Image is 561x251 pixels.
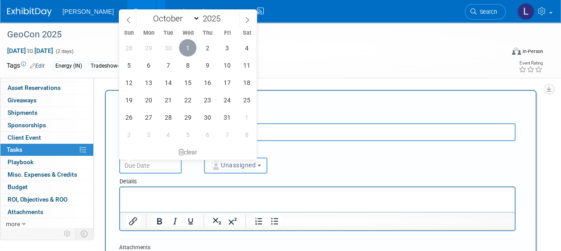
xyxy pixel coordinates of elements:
div: Event Format [465,46,543,60]
span: October 27, 2025 [140,109,157,126]
td: Tags [7,61,45,71]
div: In-Person [522,48,543,55]
span: November 1, 2025 [238,109,255,126]
span: Unassigned [210,162,256,169]
span: October 17, 2025 [218,74,236,91]
span: September 28, 2025 [120,39,137,57]
button: Superscript [225,215,240,227]
a: more [0,218,93,230]
span: (2 days) [55,49,74,54]
span: [DATE] [DATE] [7,47,54,55]
span: Sponsorships [8,121,46,129]
span: more [6,220,20,227]
span: October 13, 2025 [140,74,157,91]
button: Unassigned [204,158,267,174]
span: ROI, Objectives & ROO [8,196,67,203]
span: October 16, 2025 [199,74,216,91]
span: October 6, 2025 [140,57,157,74]
span: October 1, 2025 [179,39,196,57]
a: Sponsorships [0,119,93,131]
span: October 24, 2025 [218,91,236,109]
span: October 3, 2025 [218,39,236,57]
a: Budget [0,181,93,193]
span: October 9, 2025 [199,57,216,74]
span: October 20, 2025 [140,91,157,109]
button: Italic [167,215,183,227]
input: Name of task or a short description [119,123,515,141]
span: October 28, 2025 [159,109,177,126]
button: Insert/edit link [125,215,141,227]
span: October 14, 2025 [159,74,177,91]
a: Misc. Expenses & Credits [0,169,93,181]
span: October 18, 2025 [238,74,255,91]
a: Giveaways [0,94,93,106]
span: October 31, 2025 [218,109,236,126]
a: Playbook [0,156,93,168]
span: Shipments [8,109,37,116]
span: October 7, 2025 [159,57,177,74]
a: Tasks [0,144,93,156]
span: Misc. Expenses & Credits [8,171,77,178]
span: Tue [158,30,178,36]
a: Attachments [0,206,93,218]
a: Edit [30,63,45,69]
span: Giveaways [8,97,37,104]
div: GeoCon 2025 [4,27,497,43]
span: Search [477,8,497,15]
span: November 5, 2025 [179,126,196,143]
span: October 29, 2025 [179,109,196,126]
span: October 30, 2025 [199,109,216,126]
span: Client Event [8,134,41,141]
span: October 19, 2025 [120,91,137,109]
button: Subscript [209,215,224,227]
span: Playbook [8,158,33,166]
select: Month [149,13,200,24]
span: Thu [198,30,217,36]
span: Wed [178,30,198,36]
span: Tasks [7,146,22,153]
span: October 8, 2025 [179,57,196,74]
span: Budget [8,183,28,190]
span: October 11, 2025 [238,57,255,74]
span: October 23, 2025 [199,91,216,109]
span: October 22, 2025 [179,91,196,109]
a: ROI, Objectives & ROO [0,194,93,206]
span: October 21, 2025 [159,91,177,109]
div: Event Rating [519,61,543,65]
img: ExhibitDay [7,8,52,16]
span: October 15, 2025 [179,74,196,91]
span: November 6, 2025 [199,126,216,143]
a: Asset Reservations [0,82,93,94]
span: October 26, 2025 [120,109,137,126]
button: Bullet list [267,215,282,227]
span: Attachments [8,208,43,215]
a: Search [465,4,506,20]
td: Toggle Event Tabs [75,228,94,239]
button: Bold [152,215,167,227]
span: November 7, 2025 [218,126,236,143]
td: Personalize Event Tab Strip [60,228,75,239]
div: Energy (IN) [53,61,85,71]
span: October 25, 2025 [238,91,255,109]
span: Mon [139,30,158,36]
div: clear [119,145,257,160]
span: October 2, 2025 [199,39,216,57]
span: October 10, 2025 [218,57,236,74]
a: Shipments [0,107,93,119]
span: to [26,47,34,54]
span: Sat [237,30,257,36]
span: November 4, 2025 [159,126,177,143]
button: Underline [183,215,198,227]
span: September 29, 2025 [140,39,157,57]
iframe: Rich Text Area [120,187,515,212]
span: October 4, 2025 [238,39,255,57]
div: New Task [119,100,515,110]
span: October 5, 2025 [120,57,137,74]
div: Short Description [119,114,515,123]
span: October 12, 2025 [120,74,137,91]
button: Numbered list [251,215,266,227]
span: Asset Reservations [8,84,61,91]
span: November 2, 2025 [120,126,137,143]
input: Due Date [119,158,182,174]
